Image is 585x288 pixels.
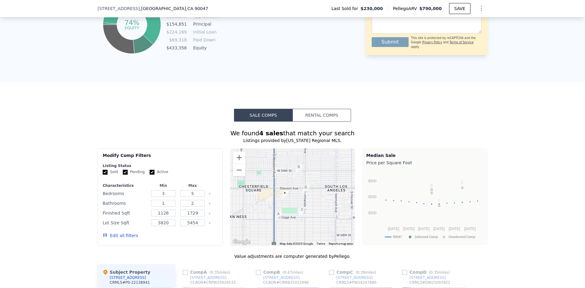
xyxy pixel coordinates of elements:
text: [DATE] [448,227,460,231]
div: Listings provided by [US_STATE] Regional MLS . [97,137,487,144]
tspan: 74% [124,19,139,27]
text: B [431,186,433,190]
text: [DATE] [418,227,430,231]
span: ( miles) [427,270,452,275]
td: $69,318 [166,37,187,43]
div: CRMLS # DW25007822 [409,280,450,285]
div: Max [179,183,206,188]
text: $600 [368,179,377,183]
text: C [461,180,463,184]
text: Unselected Comp [448,235,475,239]
div: Comp C [329,269,379,275]
text: [DATE] [388,227,399,231]
text: [DATE] [403,227,415,231]
div: [STREET_ADDRESS] [409,275,446,280]
div: A chart. [366,167,484,243]
td: $154,851 [166,21,187,27]
button: SAVE [449,3,470,14]
span: , [GEOGRAPHIC_DATA] [140,5,208,12]
div: Min [150,183,177,188]
div: 1634 W 59th Pl [282,190,288,200]
a: [STREET_ADDRESS] [329,275,373,280]
button: Submit [372,37,409,47]
text: [DATE] [433,227,445,231]
div: 1353 W 59th St [303,184,309,195]
div: Characteristics [103,183,147,188]
td: Principal [192,21,219,27]
label: Sold [103,169,118,175]
a: [STREET_ADDRESS] [256,275,300,280]
span: 0.35 [431,270,439,275]
div: Bathrooms [103,199,147,208]
span: ( miles) [280,270,306,275]
div: [STREET_ADDRESS] [336,275,373,280]
label: Active [150,169,168,175]
text: D [438,198,440,202]
span: Last Sold for [331,5,361,12]
div: Comp B [256,269,306,275]
text: [DATE] [464,227,476,231]
div: [STREET_ADDRESS] [110,275,146,280]
button: Clear [208,212,211,215]
input: Active [150,170,154,175]
button: Keyboard shortcuts [272,242,276,245]
div: CRMLS # P0-22138941 [110,280,150,285]
div: CCAOR # CRMB25022996 [263,280,309,285]
div: Finished Sqft [103,209,147,217]
div: Subject Property [102,269,150,275]
div: Lot Size Sqft [103,219,147,227]
button: Zoom in [233,151,245,164]
text: Selected Comp [415,235,438,239]
td: $224,169 [166,29,187,35]
input: Pending [123,170,128,175]
div: 1417 W Gage Ave [299,207,306,217]
button: Clear [208,202,211,205]
div: CCAOR # CRPW25026533 [190,280,236,285]
span: [STREET_ADDRESS] [97,5,140,12]
td: Equity [192,44,219,51]
div: Listing Status [103,163,218,168]
span: 0.47 [284,270,292,275]
button: Show Options [475,2,487,15]
text: $550 [368,195,377,199]
label: Pending [123,169,145,175]
span: ( miles) [353,270,379,275]
button: Zoom out [233,164,245,176]
span: $790,000 [419,6,442,11]
input: Sold [103,170,108,175]
div: 1449 W 55th St [296,164,302,174]
td: Initial Loan [192,29,219,35]
text: $500 [368,211,377,215]
div: [STREET_ADDRESS] [263,275,300,280]
div: This site is protected by reCAPTCHA and the Google and apply. [411,36,481,49]
text: A [431,183,433,187]
div: [STREET_ADDRESS] [190,275,226,280]
div: Comp D [402,269,452,275]
span: 0.35 [211,270,219,275]
strong: 4 sales [259,130,283,137]
div: Bedrooms [103,189,147,198]
div: Price per Square Foot [366,158,484,167]
span: 0.39 [357,270,365,275]
button: Clear [208,222,211,224]
a: Report a map error [329,242,353,245]
a: Terms of Service [449,41,473,44]
div: Value adjustments are computer generated by Pellego . [97,253,487,259]
button: Rental Comps [292,109,351,122]
div: Modify Comp Filters [103,152,218,163]
td: Paid Down [192,37,219,43]
div: Comp A [183,269,232,275]
a: [STREET_ADDRESS] [402,275,446,280]
button: Sale Comps [234,109,292,122]
td: $433,358 [166,44,187,51]
span: ( miles) [207,270,232,275]
div: We found that match your search [97,129,487,137]
tspan: equity [125,25,139,30]
span: Pellego ARV [393,5,420,12]
img: Google [232,238,252,246]
text: 90047 [393,235,402,239]
button: Clear [208,193,211,195]
a: Open this area in Google Maps (opens a new window) [232,238,252,246]
div: 1725 W 64th St [275,211,282,221]
div: Median Sale [366,152,484,158]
